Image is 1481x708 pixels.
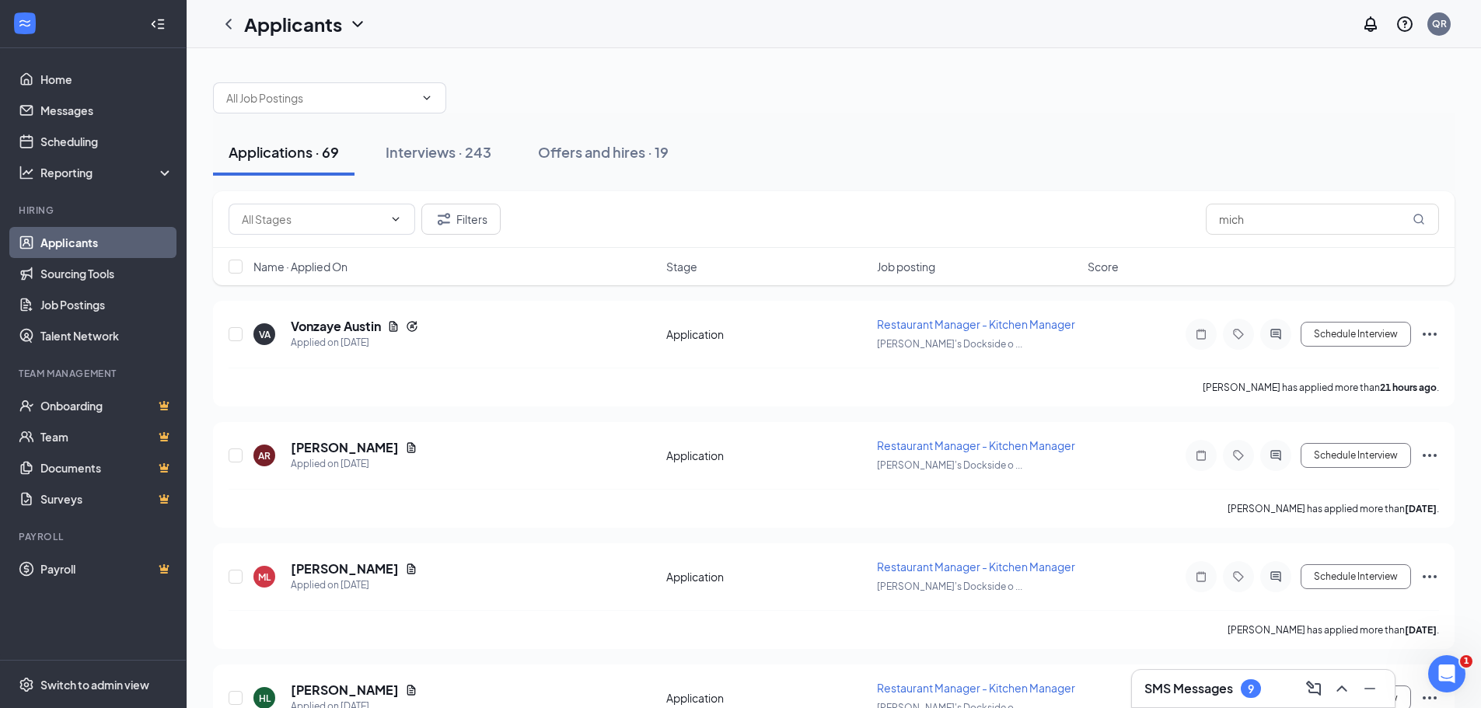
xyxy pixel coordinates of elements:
div: Application [666,569,868,584]
div: Reporting [40,165,174,180]
div: AR [258,449,271,462]
div: Application [666,690,868,706]
p: [PERSON_NAME] has applied more than . [1228,502,1439,515]
div: Team Management [19,367,170,380]
svg: ActiveChat [1266,570,1285,583]
span: Job posting [877,259,935,274]
svg: Ellipses [1420,567,1439,586]
button: ComposeMessage [1301,676,1326,701]
a: SurveysCrown [40,483,173,514]
svg: Settings [19,677,34,692]
span: [PERSON_NAME]'s Dockside o ... [877,338,1022,350]
button: Schedule Interview [1301,322,1411,347]
span: Stage [666,259,697,274]
div: HL [259,692,271,705]
b: 21 hours ago [1380,382,1437,393]
div: QR [1432,17,1447,30]
svg: ActiveChat [1266,449,1285,462]
a: OnboardingCrown [40,390,173,421]
svg: ActiveChat [1266,328,1285,340]
button: Minimize [1357,676,1382,701]
svg: ChevronUp [1333,679,1351,698]
svg: Notifications [1361,15,1380,33]
div: Application [666,326,868,342]
h5: [PERSON_NAME] [291,439,399,456]
h5: Vonzaye Austin [291,318,381,335]
svg: Reapply [406,320,418,333]
p: [PERSON_NAME] has applied more than . [1203,381,1439,394]
svg: Note [1192,328,1210,340]
svg: Tag [1229,570,1248,583]
svg: Analysis [19,165,34,180]
input: All Job Postings [226,89,414,106]
button: Schedule Interview [1301,443,1411,468]
a: Home [40,64,173,95]
div: Applied on [DATE] [291,335,418,351]
div: Applied on [DATE] [291,577,417,593]
span: Restaurant Manager - Kitchen Manager [877,681,1075,695]
a: Messages [40,95,173,126]
span: Name · Applied On [253,259,348,274]
b: [DATE] [1405,624,1437,636]
span: [PERSON_NAME]'s Dockside o ... [877,581,1022,592]
div: Applied on [DATE] [291,456,417,472]
svg: Minimize [1360,679,1379,698]
button: Filter Filters [421,204,501,235]
a: Job Postings [40,289,173,320]
span: Restaurant Manager - Kitchen Manager [877,438,1075,452]
svg: Ellipses [1420,325,1439,344]
h3: SMS Messages [1144,680,1233,697]
a: Talent Network [40,320,173,351]
button: Schedule Interview [1301,564,1411,589]
svg: Note [1192,449,1210,462]
svg: ChevronDown [421,92,433,104]
svg: Document [387,320,400,333]
span: 1 [1460,655,1472,668]
span: Restaurant Manager - Kitchen Manager [877,317,1075,331]
svg: Document [405,563,417,575]
span: Score [1088,259,1119,274]
svg: Tag [1229,328,1248,340]
div: Applications · 69 [229,142,339,162]
svg: ComposeMessage [1305,679,1323,698]
span: Restaurant Manager - Kitchen Manager [877,560,1075,574]
div: 9 [1248,682,1254,696]
div: Interviews · 243 [386,142,491,162]
a: Sourcing Tools [40,258,173,289]
a: TeamCrown [40,421,173,452]
a: PayrollCrown [40,553,173,584]
input: Search in applications [1206,204,1439,235]
input: All Stages [242,211,383,228]
a: DocumentsCrown [40,452,173,483]
div: VA [259,328,271,341]
div: Payroll [19,530,170,543]
svg: WorkstreamLogo [17,16,33,31]
svg: Filter [435,210,453,228]
svg: ChevronDown [348,15,367,33]
h1: Applicants [244,11,342,37]
a: Applicants [40,227,173,258]
b: [DATE] [1405,503,1437,514]
svg: Document [405,684,417,696]
svg: Tag [1229,449,1248,462]
svg: MagnifyingGlass [1413,213,1425,225]
h5: [PERSON_NAME] [291,560,399,577]
h5: [PERSON_NAME] [291,682,399,699]
svg: Document [405,441,417,454]
svg: Note [1192,570,1210,583]
button: ChevronUp [1329,676,1354,701]
div: ML [258,570,271,584]
div: Offers and hires · 19 [538,142,669,162]
svg: ChevronDown [389,213,402,225]
span: [PERSON_NAME]'s Dockside o ... [877,459,1022,471]
svg: Ellipses [1420,446,1439,465]
div: Hiring [19,204,170,217]
svg: Ellipses [1420,689,1439,707]
p: [PERSON_NAME] has applied more than . [1228,623,1439,637]
svg: Collapse [150,16,166,32]
div: Application [666,448,868,463]
svg: ChevronLeft [219,15,238,33]
a: Scheduling [40,126,173,157]
svg: QuestionInfo [1395,15,1414,33]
